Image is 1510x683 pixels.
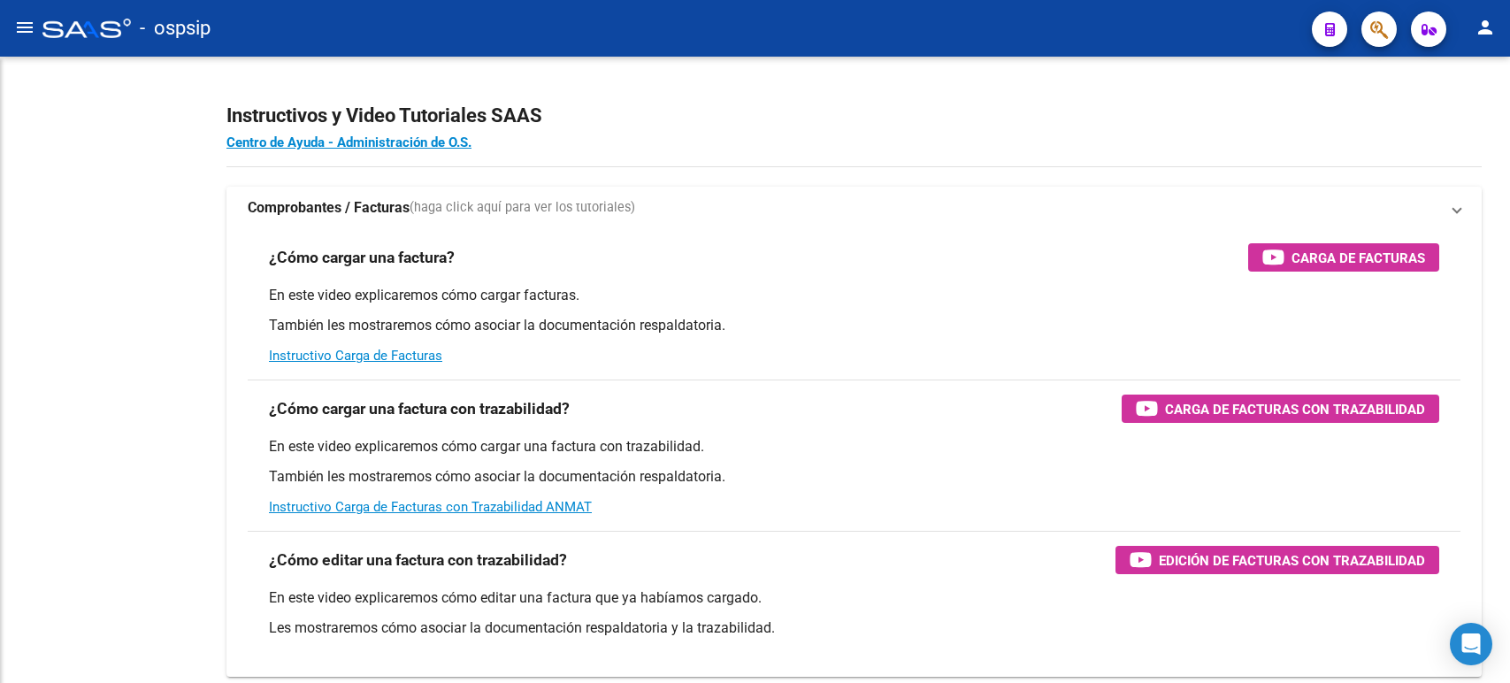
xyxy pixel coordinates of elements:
a: Centro de Ayuda - Administración de O.S. [226,134,471,150]
span: Edición de Facturas con Trazabilidad [1159,549,1425,572]
strong: Comprobantes / Facturas [248,198,410,218]
div: Open Intercom Messenger [1450,623,1492,665]
p: En este video explicaremos cómo cargar una factura con trazabilidad. [269,437,1439,457]
button: Carga de Facturas [1248,243,1439,272]
h3: ¿Cómo editar una factura con trazabilidad? [269,548,567,572]
div: Comprobantes / Facturas(haga click aquí para ver los tutoriales) [226,229,1482,677]
p: En este video explicaremos cómo cargar facturas. [269,286,1439,305]
button: Edición de Facturas con Trazabilidad [1115,546,1439,574]
mat-expansion-panel-header: Comprobantes / Facturas(haga click aquí para ver los tutoriales) [226,187,1482,229]
mat-icon: menu [14,17,35,38]
a: Instructivo Carga de Facturas con Trazabilidad ANMAT [269,499,592,515]
h3: ¿Cómo cargar una factura con trazabilidad? [269,396,570,421]
h2: Instructivos y Video Tutoriales SAAS [226,99,1482,133]
a: Instructivo Carga de Facturas [269,348,442,364]
mat-icon: person [1475,17,1496,38]
p: Les mostraremos cómo asociar la documentación respaldatoria y la trazabilidad. [269,618,1439,638]
span: Carga de Facturas con Trazabilidad [1165,398,1425,420]
p: También les mostraremos cómo asociar la documentación respaldatoria. [269,467,1439,487]
span: (haga click aquí para ver los tutoriales) [410,198,635,218]
button: Carga de Facturas con Trazabilidad [1122,395,1439,423]
p: En este video explicaremos cómo editar una factura que ya habíamos cargado. [269,588,1439,608]
h3: ¿Cómo cargar una factura? [269,245,455,270]
p: También les mostraremos cómo asociar la documentación respaldatoria. [269,316,1439,335]
span: Carga de Facturas [1292,247,1425,269]
span: - ospsip [140,9,211,48]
